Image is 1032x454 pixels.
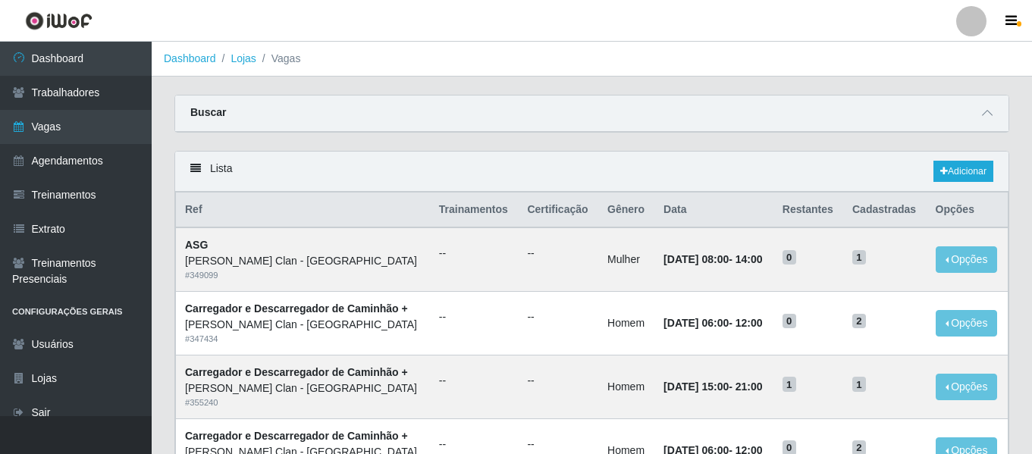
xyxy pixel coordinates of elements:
div: [PERSON_NAME] Clan - [GEOGRAPHIC_DATA] [185,380,421,396]
strong: - [663,380,762,393]
a: Adicionar [933,161,993,182]
th: Data [654,193,773,228]
ul: -- [439,373,510,389]
a: Dashboard [164,52,216,64]
strong: Carregador e Descarregador de Caminhão + [185,302,408,315]
span: 1 [852,250,866,265]
th: Trainamentos [430,193,519,228]
div: # 355240 [185,396,421,409]
span: 2 [852,314,866,329]
nav: breadcrumb [152,42,1032,77]
strong: ASG [185,239,208,251]
button: Opções [936,374,998,400]
div: Lista [175,152,1008,192]
time: 14:00 [736,253,763,265]
th: Gênero [598,193,654,228]
div: [PERSON_NAME] Clan - [GEOGRAPHIC_DATA] [185,317,421,333]
ul: -- [527,309,589,325]
span: 1 [783,377,796,392]
li: Vagas [256,51,301,67]
div: # 349099 [185,269,421,282]
ul: -- [439,309,510,325]
strong: Buscar [190,106,226,118]
th: Ref [176,193,430,228]
span: 0 [783,314,796,329]
button: Opções [936,246,998,273]
span: 0 [783,250,796,265]
div: [PERSON_NAME] Clan - [GEOGRAPHIC_DATA] [185,253,421,269]
strong: - [663,317,762,329]
ul: -- [527,246,589,261]
ul: -- [527,437,589,452]
time: [DATE] 06:00 [663,317,729,329]
time: [DATE] 08:00 [663,253,729,265]
th: Cadastradas [843,193,927,228]
strong: Carregador e Descarregador de Caminhão + [185,430,408,442]
time: [DATE] 15:00 [663,380,729,393]
time: 21:00 [736,380,763,393]
td: Homem [598,292,654,355]
button: Opções [936,310,998,337]
th: Certificação [518,193,598,228]
span: 1 [852,377,866,392]
img: CoreUI Logo [25,11,93,30]
td: Mulher [598,227,654,291]
a: Lojas [231,52,256,64]
strong: Carregador e Descarregador de Caminhão + [185,366,408,378]
div: # 347434 [185,333,421,346]
strong: - [663,253,762,265]
th: Opções [927,193,1008,228]
td: Homem [598,355,654,418]
ul: -- [527,373,589,389]
th: Restantes [773,193,843,228]
ul: -- [439,246,510,261]
time: 12:00 [736,317,763,329]
ul: -- [439,437,510,452]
